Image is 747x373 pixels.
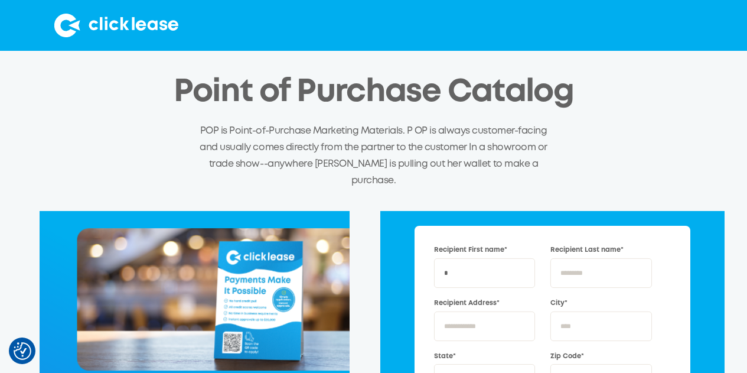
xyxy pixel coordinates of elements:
p: POP is Point-of-Purchase Marketing Materials. P OP is always customer-facing and usually comes di... [200,123,548,189]
h2: Point of Purchase Catalog [174,75,574,110]
label: Recipient First name* [434,245,535,255]
button: Consent Preferences [14,342,31,360]
img: Clicklease logo [54,14,178,37]
label: Zip Code* [550,352,651,362]
label: Recipient Last name* [550,245,651,255]
label: City* [550,299,651,309]
label: Recipient Address* [434,299,535,309]
label: State* [434,352,535,362]
img: Revisit consent button [14,342,31,360]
